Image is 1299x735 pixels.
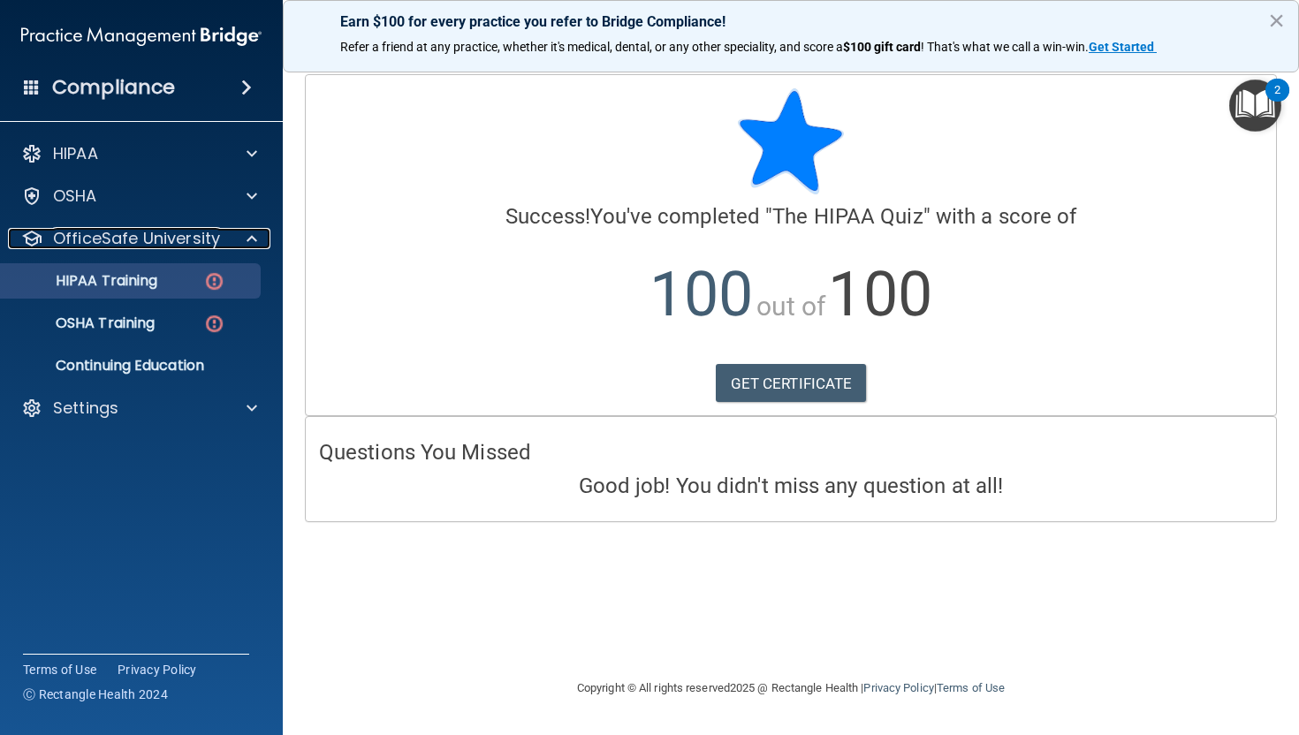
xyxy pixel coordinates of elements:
strong: Get Started [1089,40,1154,54]
span: Refer a friend at any practice, whether it's medical, dental, or any other speciality, and score a [340,40,843,54]
a: Terms of Use [23,661,96,678]
p: Settings [53,398,118,419]
p: OSHA [53,186,97,207]
strong: $100 gift card [843,40,921,54]
h4: Compliance [52,75,175,100]
p: Earn $100 for every practice you refer to Bridge Compliance! [340,13,1242,30]
div: 2 [1274,90,1280,113]
span: The HIPAA Quiz [772,204,923,229]
a: Privacy Policy [118,661,197,678]
a: Get Started [1089,40,1157,54]
h4: Questions You Missed [319,441,1263,464]
a: OfficeSafe University [21,228,257,249]
a: Privacy Policy [863,681,933,694]
a: GET CERTIFICATE [716,364,867,403]
p: OSHA Training [11,314,155,332]
img: PMB logo [21,19,262,54]
span: Ⓒ Rectangle Health 2024 [23,686,168,703]
a: Settings [21,398,257,419]
h4: You've completed " " with a score of [319,205,1263,228]
div: Copyright © All rights reserved 2025 @ Rectangle Health | | [468,660,1113,716]
img: blue-star-rounded.9d042014.png [738,88,844,194]
button: Close [1268,6,1285,34]
p: Continuing Education [11,357,253,375]
span: 100 [649,258,753,330]
button: Open Resource Center, 2 new notifications [1229,80,1281,132]
a: OSHA [21,186,257,207]
p: HIPAA Training [11,272,157,290]
span: out of [756,291,826,322]
h4: Good job! You didn't miss any question at all! [319,474,1263,497]
img: danger-circle.6113f641.png [203,313,225,335]
img: danger-circle.6113f641.png [203,270,225,292]
p: HIPAA [53,143,98,164]
span: 100 [828,258,931,330]
a: HIPAA [21,143,257,164]
span: Success! [505,204,591,229]
span: ! That's what we call a win-win. [921,40,1089,54]
a: Terms of Use [937,681,1005,694]
p: OfficeSafe University [53,228,220,249]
